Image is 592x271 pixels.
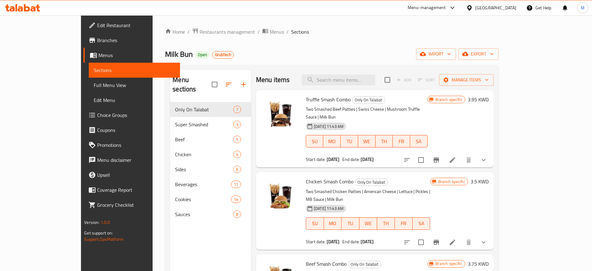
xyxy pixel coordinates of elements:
span: 4 [234,152,241,157]
span: [DATE] 11:43 AM [311,206,346,211]
span: 1.0.0 [101,218,110,226]
a: Full Menu View [89,78,180,93]
h2: Menu items [256,75,290,85]
div: Beverages11 [170,177,251,192]
span: Edit Menu [94,96,175,104]
span: Upsell [97,171,175,179]
a: Edit menu item [449,156,456,164]
span: Promotions [97,141,175,149]
li: / [287,28,289,36]
div: Sauces [175,211,233,218]
div: Sauces8 [170,207,251,222]
button: delete [461,235,476,250]
span: Sections [94,66,175,74]
span: Select section first [414,75,439,85]
button: TU [341,135,358,148]
span: TH [380,219,392,228]
div: Only On Talabat7 [170,102,251,117]
div: items [233,151,241,158]
button: delete [461,152,476,167]
span: 14 [231,196,241,202]
span: Branches [97,36,175,44]
span: [DATE] 11:43 AM [311,123,346,129]
div: Only On Talabat [352,96,385,104]
span: TU [344,219,357,228]
button: import [416,48,456,60]
a: Edit menu item [449,239,456,246]
button: TU [342,217,359,230]
span: SA [415,219,428,228]
li: / [187,28,190,36]
span: End date: [342,238,360,246]
span: Full Menu View [94,81,175,89]
span: Start date: [306,238,326,246]
div: items [233,211,241,218]
nav: Menu sections [170,99,251,224]
span: Choice Groups [97,111,175,119]
input: search [302,75,375,85]
div: Sides6 [170,162,251,177]
span: Truffle Smash Combo [306,95,351,104]
span: TH [378,137,391,146]
div: Open [195,51,210,59]
span: 7 [234,107,241,113]
span: Chicken Smash Combo [306,177,353,186]
span: Only On Talabat [355,179,388,186]
button: Branch-specific-item [429,152,444,167]
span: End date: [342,155,360,163]
b: [DATE] [361,155,374,163]
span: Open [195,52,210,57]
span: WE [361,137,373,146]
h6: 3.5 KWD [471,177,489,186]
span: Select to update [414,153,428,167]
button: MO [324,217,342,230]
span: SU [309,137,321,146]
span: MO [326,137,338,146]
span: Menu disclaimer [97,156,175,164]
a: Choice Groups [83,108,180,123]
span: SU [309,219,321,228]
span: Super Smashed [175,121,233,128]
div: Menu-management [408,4,446,12]
span: Version: [84,218,99,226]
span: Only On Talabat [175,106,233,113]
img: Truffle Smash Combo [261,95,301,135]
div: Super Smashed3 [170,117,251,132]
span: Start date: [306,155,326,163]
a: Coverage Report [83,182,180,197]
span: Select all sections [208,78,221,91]
button: sort-choices [400,235,414,250]
span: export [463,50,494,58]
button: Manage items [439,74,494,86]
a: Upsell [83,167,180,182]
div: Beef [175,136,233,143]
b: [DATE] [327,155,340,163]
div: items [231,196,241,203]
b: [DATE] [327,238,340,246]
span: SA [413,137,425,146]
span: Select section [381,73,394,86]
div: items [233,166,241,173]
button: SU [306,135,324,148]
h6: 3.95 KWD [468,95,489,104]
button: sort-choices [400,152,414,167]
li: / [258,28,260,36]
button: TH [377,217,395,230]
button: SA [413,217,430,230]
a: Edit Menu [89,93,180,108]
span: 6 [234,167,241,172]
div: Sides [175,166,233,173]
button: WE [358,135,376,148]
p: Two Smashed Beef Patties | Swiss Cheese | Mushroom Truffle Sauce | Milk Bun [306,105,428,121]
button: TH [376,135,393,148]
span: import [421,50,451,58]
a: Grocery Checklist [83,197,180,212]
div: Chicken [175,151,233,158]
span: Only On Talabat [348,261,381,268]
div: Cookies [175,196,231,203]
span: Beef Smash Combo [306,259,347,269]
span: Only On Talabat [352,96,385,104]
span: Restaurants management [200,28,255,36]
